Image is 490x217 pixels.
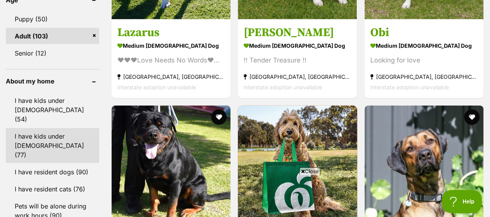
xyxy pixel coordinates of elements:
strong: medium [DEMOGRAPHIC_DATA] Dog [244,40,351,51]
strong: [GEOGRAPHIC_DATA], [GEOGRAPHIC_DATA] [370,71,478,82]
iframe: Help Scout Beacon - Open [442,190,482,213]
strong: [GEOGRAPHIC_DATA], [GEOGRAPHIC_DATA] [244,71,351,82]
h3: Lazarus [117,25,225,40]
a: I have kids under [DEMOGRAPHIC_DATA] (54) [6,92,99,127]
span: Close [299,167,320,175]
a: Obi medium [DEMOGRAPHIC_DATA] Dog Looking for love [GEOGRAPHIC_DATA], [GEOGRAPHIC_DATA] Interstat... [364,19,483,98]
strong: [GEOGRAPHIC_DATA], [GEOGRAPHIC_DATA] [117,71,225,82]
a: I have resident dogs (90) [6,164,99,180]
span: Interstate adoption unavailable [117,84,196,90]
span: Interstate adoption unavailable [244,84,322,90]
a: I have resident cats (76) [6,181,99,197]
button: favourite [211,109,227,125]
div: Looking for love [370,55,478,66]
div: !! Tender Treasure !! [244,55,351,66]
iframe: Advertisement [57,178,433,213]
strong: medium [DEMOGRAPHIC_DATA] Dog [117,40,225,51]
strong: medium [DEMOGRAPHIC_DATA] Dog [370,40,478,51]
a: Senior (12) [6,45,99,61]
span: Interstate adoption unavailable [370,84,449,90]
h3: Obi [370,25,478,40]
a: I have kids under [DEMOGRAPHIC_DATA] (77) [6,128,99,163]
a: [PERSON_NAME] medium [DEMOGRAPHIC_DATA] Dog !! Tender Treasure !! [GEOGRAPHIC_DATA], [GEOGRAPHIC_... [238,19,357,98]
div: ♥♥♥Love Needs No Words♥♥♥ [117,55,225,66]
header: About my home [6,78,99,85]
h3: [PERSON_NAME] [244,25,351,40]
a: Puppy (50) [6,11,99,27]
a: Adult (103) [6,28,99,44]
a: Lazarus medium [DEMOGRAPHIC_DATA] Dog ♥♥♥Love Needs No Words♥♥♥ [GEOGRAPHIC_DATA], [GEOGRAPHIC_DA... [112,19,230,98]
button: favourite [464,109,480,125]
